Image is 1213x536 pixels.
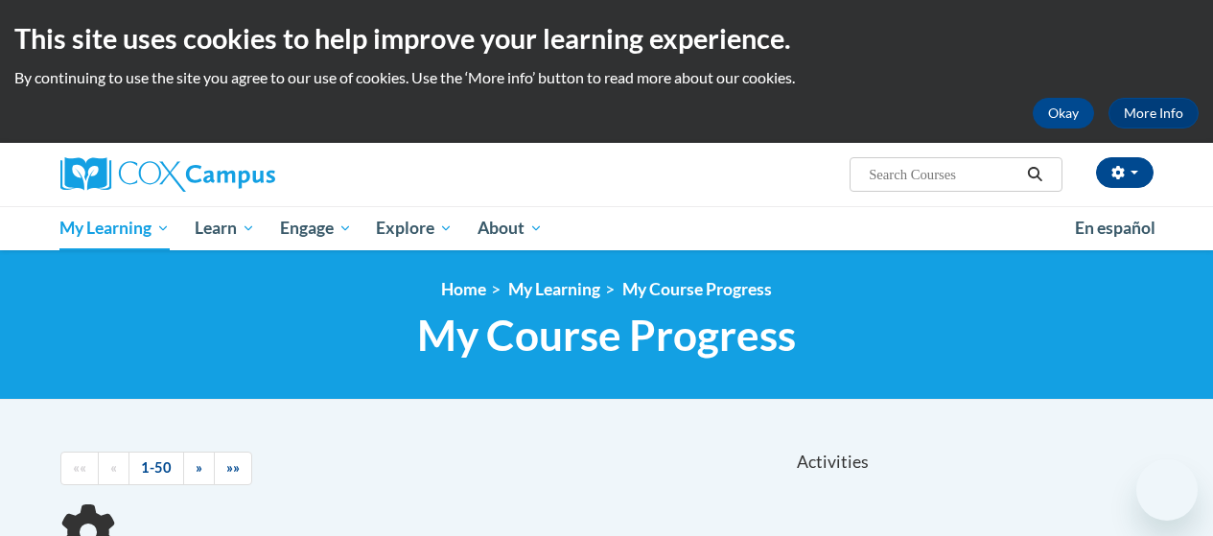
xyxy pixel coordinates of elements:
a: Next [183,452,215,485]
button: Account Settings [1096,157,1154,188]
span: Explore [376,217,453,240]
a: Previous [98,452,129,485]
span: »» [226,459,240,476]
span: My Learning [59,217,170,240]
span: En español [1075,218,1155,238]
iframe: Button to launch messaging window [1136,459,1198,521]
div: Main menu [46,206,1168,250]
input: Search Courses [867,163,1020,186]
a: More Info [1108,98,1199,128]
button: Search [1020,163,1049,186]
a: My Learning [508,279,600,299]
span: About [478,217,543,240]
a: Explore [363,206,465,250]
img: Cox Campus [60,157,275,192]
a: Engage [268,206,364,250]
span: Activities [797,452,869,473]
a: Learn [182,206,268,250]
a: En español [1062,208,1168,248]
p: By continuing to use the site you agree to our use of cookies. Use the ‘More info’ button to read... [14,67,1199,88]
a: Cox Campus [60,157,406,192]
a: End [214,452,252,485]
span: «« [73,459,86,476]
span: Engage [280,217,352,240]
a: About [465,206,555,250]
a: 1-50 [128,452,184,485]
span: » [196,459,202,476]
a: My Course Progress [622,279,772,299]
a: My Learning [48,206,183,250]
a: Home [441,279,486,299]
h2: This site uses cookies to help improve your learning experience. [14,19,1199,58]
span: Learn [195,217,255,240]
button: Okay [1033,98,1094,128]
span: « [110,459,117,476]
a: Begining [60,452,99,485]
span: My Course Progress [417,310,796,361]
